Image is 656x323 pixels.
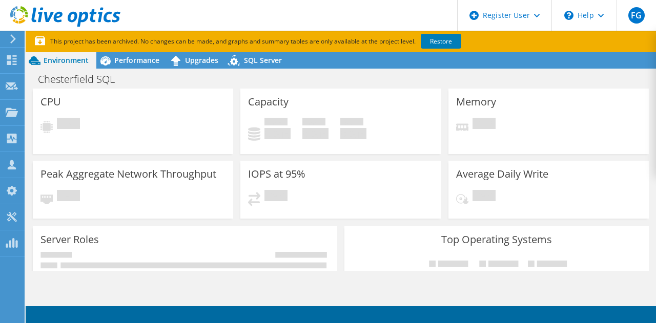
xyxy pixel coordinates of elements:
[421,34,461,49] a: Restore
[564,11,573,20] svg: \n
[57,118,80,132] span: Pending
[185,55,218,65] span: Upgrades
[352,234,641,245] h3: Top Operating Systems
[264,128,291,139] h4: 0 GiB
[264,118,288,128] span: Used
[628,7,645,24] span: FG
[244,55,282,65] span: SQL Server
[40,234,99,245] h3: Server Roles
[473,190,496,204] span: Pending
[35,36,537,47] p: This project has been archived. No changes can be made, and graphs and summary tables are only av...
[302,128,329,139] h4: 0 GiB
[473,118,496,132] span: Pending
[340,128,366,139] h4: 0 GiB
[44,55,89,65] span: Environment
[302,118,325,128] span: Free
[264,190,288,204] span: Pending
[248,168,305,180] h3: IOPS at 95%
[456,168,548,180] h3: Average Daily Write
[40,168,216,180] h3: Peak Aggregate Network Throughput
[456,96,496,107] h3: Memory
[340,118,363,128] span: Total
[114,55,159,65] span: Performance
[33,74,131,85] h1: Chesterfield SQL
[57,190,80,204] span: Pending
[40,96,61,107] h3: CPU
[248,96,289,107] h3: Capacity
